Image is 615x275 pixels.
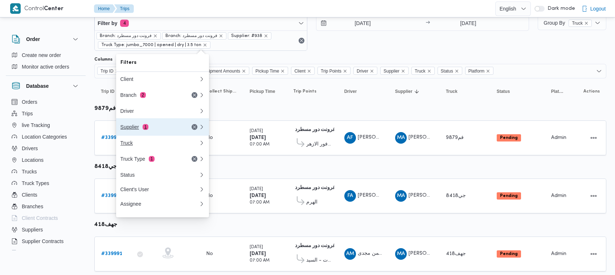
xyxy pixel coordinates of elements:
[446,89,458,94] span: Truck
[544,20,592,26] span: Group By Truck
[588,248,599,260] button: Actions
[551,135,566,140] span: Admin
[9,96,83,108] button: Orders
[384,67,399,75] span: Supplier
[94,164,117,169] b: جي8418
[446,251,466,256] span: جهف418
[321,67,341,75] span: Trip Points
[94,57,112,62] label: Columns
[295,127,335,132] b: فرونت دور مسطرد
[143,124,148,130] span: 1
[353,67,377,75] span: Driver
[500,194,518,198] b: Pending
[242,69,246,73] button: Remove Collect Shipment Amounts from selection in this group
[101,89,114,94] span: Trip ID
[22,249,40,257] span: Devices
[9,177,83,189] button: Truck Types
[344,190,356,202] div: Fthai Afiefi Mosai Afiefi
[22,98,37,106] span: Orders
[9,224,83,235] button: Suppliers
[427,69,431,73] button: Remove Truck from selection in this group
[97,67,123,75] span: Trip ID
[250,259,270,263] small: 07:00 AM
[291,67,315,75] span: Client
[12,35,80,44] button: Order
[115,69,119,73] button: Remove Trip ID from selection in this group
[190,91,199,99] button: Remove
[316,16,399,30] input: Press the down key to open a popover containing a calendar.
[569,20,592,27] span: Truck
[22,190,37,199] span: Clients
[250,187,263,191] small: [DATE]
[590,4,606,13] span: Logout
[10,3,21,14] img: X8yXhbKr1z7QwAAAABJRU5ErkJggg==
[347,190,353,202] span: FA
[588,132,599,144] button: Actions
[6,49,86,75] div: Order
[551,193,566,198] span: Admin
[120,20,129,27] span: 4 active filters
[22,214,58,222] span: Client Contracts
[101,251,122,256] b: # 339991
[295,185,335,190] b: فرونت دور مسطرد
[317,67,350,75] span: Trip Points
[584,21,589,25] button: remove selected entity
[588,190,599,202] button: Actions
[120,140,199,146] div: Truck
[116,168,209,182] button: Status
[206,193,213,199] div: No
[415,67,426,75] span: Truck
[120,186,199,192] div: Client's User
[306,140,331,149] span: كارفور الازهر
[395,190,407,202] div: Muhammad Aid Abadalsalam Abadalihafz
[98,41,210,49] span: Truck Type: jumbo_7000 | opened | dry | 3.5 ton
[186,67,249,75] span: Collect Shipment Amounts
[9,143,83,154] button: Drivers
[432,16,504,30] input: Press the down key to open a popover containing a calendar.
[22,167,37,176] span: Trucks
[120,156,181,162] div: Truck Type
[370,69,374,73] button: Remove Driver from selection in this group
[358,193,442,198] span: [PERSON_NAME] [PERSON_NAME]
[252,67,288,75] span: Pickup Time
[343,69,347,73] button: Remove Trip Points from selection in this group
[116,118,209,136] button: Supplier1Remove
[9,212,83,224] button: Client Contracts
[120,108,199,114] div: Driver
[9,166,83,177] button: Trucks
[190,123,199,131] button: Remove
[397,132,405,144] span: MA
[44,6,63,12] b: Center
[579,1,609,16] button: Logout
[22,225,43,234] span: Suppliers
[494,86,541,97] button: Status
[116,104,209,118] button: Driver
[97,32,161,40] span: Branch: فرونت دور مسطرد
[551,89,563,94] span: Platform
[250,135,266,140] b: [DATE]
[26,35,40,44] h3: Order
[9,235,83,247] button: Supplier Contracts
[9,131,83,143] button: Location Categories
[120,58,205,67] span: Filters
[409,135,493,140] span: [PERSON_NAME] [PERSON_NAME]
[438,67,462,75] span: Status
[392,86,436,97] button: SupplierSorted in descending order
[346,248,354,260] span: AM
[149,156,155,162] span: 1
[165,33,217,39] span: Branch: فرونت دور مسطرد
[280,69,285,73] button: Remove Pickup Time from selection in this group
[140,92,146,98] span: 2
[120,124,181,130] div: Supplier
[203,43,207,47] button: remove selected entity
[9,189,83,201] button: Clients
[397,248,405,260] span: MA
[22,51,61,59] span: Create new order
[250,251,266,256] b: [DATE]
[500,252,518,256] b: Pending
[101,134,123,142] a: #339987
[306,256,331,265] span: طلبات مارت - السيد[PERSON_NAME]
[250,193,266,198] b: [DATE]
[162,32,226,40] span: Branch: فرونت دور مسطرد
[101,67,114,75] span: Trip ID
